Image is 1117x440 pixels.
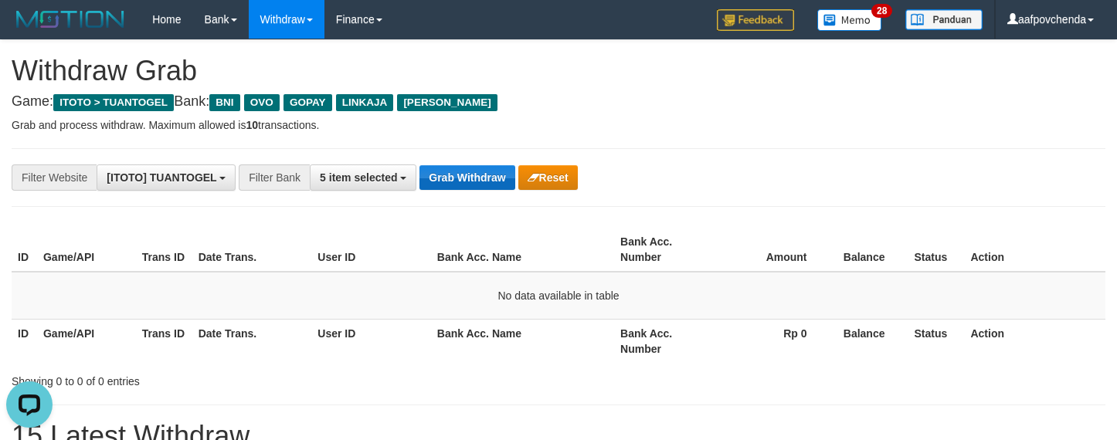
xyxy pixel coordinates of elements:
h4: Game: Bank: [12,94,1105,110]
img: panduan.png [905,9,983,30]
button: [ITOTO] TUANTOGEL [97,164,236,191]
th: Status [908,319,965,363]
th: Amount [713,228,830,272]
th: Game/API [37,319,136,363]
span: OVO [244,94,280,111]
span: 5 item selected [320,171,397,184]
span: 28 [871,4,892,18]
th: Date Trans. [192,319,312,363]
span: GOPAY [283,94,332,111]
th: Date Trans. [192,228,312,272]
td: No data available in table [12,272,1105,320]
button: Open LiveChat chat widget [6,6,53,52]
div: Showing 0 to 0 of 0 entries [12,367,454,389]
img: MOTION_logo.png [12,8,129,31]
th: Action [964,319,1105,363]
th: Bank Acc. Name [431,319,614,363]
p: Grab and process withdraw. Maximum allowed is transactions. [12,117,1105,133]
th: Action [964,228,1105,272]
strong: 10 [246,119,258,131]
th: Balance [830,228,908,272]
th: Trans ID [136,228,192,272]
th: User ID [311,319,431,363]
th: Status [908,228,965,272]
h1: Withdraw Grab [12,56,1105,86]
th: Rp 0 [713,319,830,363]
span: [PERSON_NAME] [397,94,497,111]
div: Filter Bank [239,164,310,191]
th: Trans ID [136,319,192,363]
div: Filter Website [12,164,97,191]
th: ID [12,319,37,363]
button: Reset [518,165,578,190]
img: Feedback.jpg [717,9,794,31]
span: BNI [209,94,239,111]
th: ID [12,228,37,272]
span: ITOTO > TUANTOGEL [53,94,174,111]
th: Bank Acc. Name [431,228,614,272]
span: LINKAJA [336,94,394,111]
span: [ITOTO] TUANTOGEL [107,171,216,184]
button: Grab Withdraw [419,165,514,190]
th: User ID [311,228,431,272]
th: Bank Acc. Number [614,228,713,272]
button: 5 item selected [310,164,416,191]
th: Balance [830,319,908,363]
th: Game/API [37,228,136,272]
img: Button%20Memo.svg [817,9,882,31]
th: Bank Acc. Number [614,319,713,363]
